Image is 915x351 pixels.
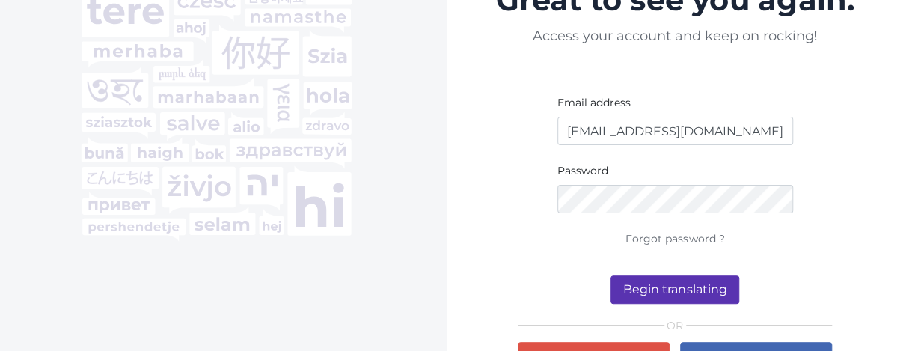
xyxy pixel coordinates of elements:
[664,320,686,331] span: OR
[610,275,739,304] button: Begin translating
[518,27,832,46] p: Access your account and keep on rocking!
[625,232,724,245] a: Forgot password ?
[557,117,793,145] input: Enter email
[557,95,631,111] label: Email address
[557,163,608,179] label: Password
